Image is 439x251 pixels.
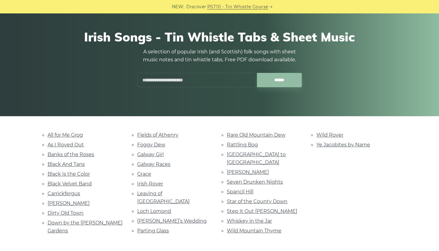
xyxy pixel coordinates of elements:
[137,48,302,64] p: A selection of popular Irish (and Scottish) folk songs with sheet music notes and tin whistle tab...
[207,3,268,10] a: PST10 - Tin Whistle Course
[137,218,207,224] a: [PERSON_NAME]’s Wedding
[227,218,272,224] a: Whiskey in the Jar
[137,152,164,157] a: Galway Girl
[48,152,94,157] a: Banks of the Roses
[186,3,206,10] span: Discover
[48,142,84,148] a: As I Roved Out
[172,3,184,10] span: NEW:
[137,132,178,138] a: Fields of Athenry
[137,208,171,214] a: Loch Lomond
[48,191,80,196] a: Carrickfergus
[227,152,286,165] a: [GEOGRAPHIC_DATA] to [GEOGRAPHIC_DATA]
[227,132,285,138] a: Rare Old Mountain Dew
[48,200,90,206] a: [PERSON_NAME]
[48,132,83,138] a: All for Me Grog
[227,228,281,234] a: Wild Mountain Thyme
[48,171,90,177] a: Black Is the Color
[227,199,287,204] a: Star of the County Down
[227,179,283,185] a: Seven Drunken Nights
[227,169,269,175] a: [PERSON_NAME]
[48,220,123,234] a: Down by the [PERSON_NAME] Gardens
[48,30,391,44] h1: Irish Songs - Tin Whistle Tabs & Sheet Music
[227,189,253,195] a: Spancil Hill
[227,142,258,148] a: Rattling Bog
[48,210,84,216] a: Dirty Old Town
[137,228,169,234] a: Parting Glass
[227,208,297,214] a: Step It Out [PERSON_NAME]
[48,181,92,187] a: Black Velvet Band
[137,142,165,148] a: Foggy Dew
[48,161,85,167] a: Black And Tans
[137,171,151,177] a: Grace
[316,132,343,138] a: Wild Rover
[137,161,170,167] a: Galway Races
[137,191,190,204] a: Leaving of [GEOGRAPHIC_DATA]
[316,142,370,148] a: Ye Jacobites by Name
[137,181,163,187] a: Irish Rover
